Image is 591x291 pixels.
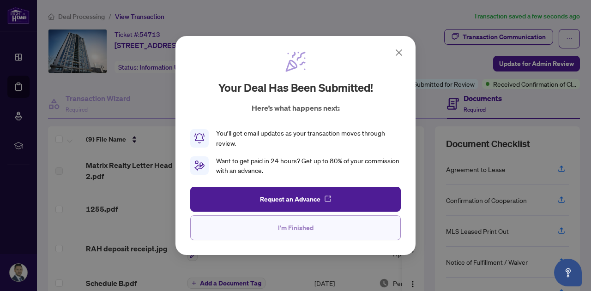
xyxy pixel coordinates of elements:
div: You’ll get email updates as your transaction moves through review. [216,128,401,148]
button: Open asap [554,259,582,286]
div: Want to get paid in 24 hours? Get up to 80% of your commission with an advance. [216,156,401,176]
button: I'm Finished [190,215,401,240]
p: Here’s what happens next: [252,102,340,113]
h2: Your deal has been submitted! [218,80,373,95]
span: I'm Finished [278,220,314,235]
span: Request an Advance [260,192,320,207]
button: Request an Advance [190,187,401,212]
